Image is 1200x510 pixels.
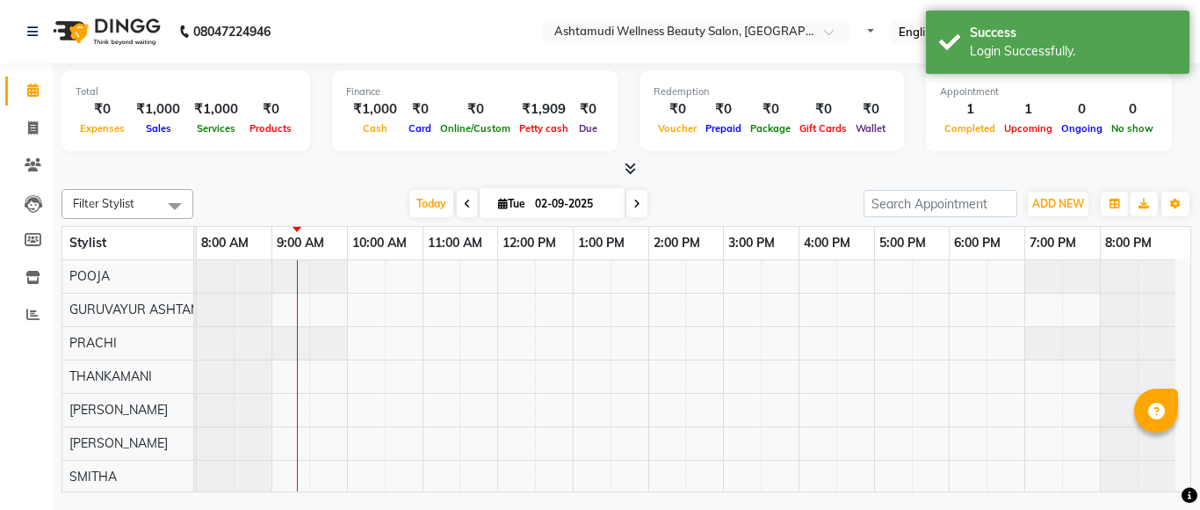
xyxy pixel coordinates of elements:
[346,99,404,120] div: ₹1,000
[1107,99,1158,120] div: 0
[746,99,795,120] div: ₹0
[69,235,106,251] span: Stylist
[864,190,1017,217] input: Search Appointment
[76,99,129,120] div: ₹0
[1107,122,1158,135] span: No show
[423,230,487,256] a: 11:00 AM
[940,99,1000,120] div: 1
[1025,230,1081,256] a: 7:00 PM
[724,230,779,256] a: 3:00 PM
[799,230,855,256] a: 4:00 PM
[69,335,117,351] span: PRACHI
[940,84,1158,99] div: Appointment
[746,122,795,135] span: Package
[192,122,240,135] span: Services
[851,99,890,120] div: ₹0
[1057,99,1107,120] div: 0
[69,268,110,284] span: POOJA
[436,99,515,120] div: ₹0
[73,196,134,210] span: Filter Stylist
[404,122,436,135] span: Card
[1101,230,1156,256] a: 8:00 PM
[245,122,296,135] span: Products
[1000,122,1057,135] span: Upcoming
[654,122,701,135] span: Voucher
[795,122,851,135] span: Gift Cards
[575,122,602,135] span: Due
[404,99,436,120] div: ₹0
[76,84,296,99] div: Total
[69,402,168,418] span: [PERSON_NAME]
[940,122,1000,135] span: Completed
[436,122,515,135] span: Online/Custom
[76,122,129,135] span: Expenses
[197,230,253,256] a: 8:00 AM
[573,99,604,120] div: ₹0
[1000,99,1057,120] div: 1
[851,122,890,135] span: Wallet
[187,99,245,120] div: ₹1,000
[245,99,296,120] div: ₹0
[654,84,890,99] div: Redemption
[193,7,271,56] b: 08047224946
[795,99,851,120] div: ₹0
[141,122,176,135] span: Sales
[1028,192,1088,216] button: ADD NEW
[494,197,530,210] span: Tue
[69,368,152,384] span: THANKAMANI
[701,122,746,135] span: Prepaid
[69,302,222,317] span: GURUVAYUR ASHTAMUDI
[45,7,165,56] img: logo
[515,122,573,135] span: Petty cash
[409,190,453,217] span: Today
[701,99,746,120] div: ₹0
[1057,122,1107,135] span: Ongoing
[574,230,629,256] a: 1:00 PM
[654,99,701,120] div: ₹0
[358,122,392,135] span: Cash
[515,99,573,120] div: ₹1,909
[875,230,930,256] a: 5:00 PM
[970,42,1176,61] div: Login Successfully.
[649,230,705,256] a: 2:00 PM
[950,230,1005,256] a: 6:00 PM
[530,191,618,217] input: 2025-09-02
[498,230,560,256] a: 12:00 PM
[348,230,411,256] a: 10:00 AM
[69,469,117,484] span: SMITHA
[69,435,168,451] span: [PERSON_NAME]
[970,24,1176,42] div: Success
[129,99,187,120] div: ₹1,000
[346,84,604,99] div: Finance
[272,230,329,256] a: 9:00 AM
[1032,197,1084,210] span: ADD NEW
